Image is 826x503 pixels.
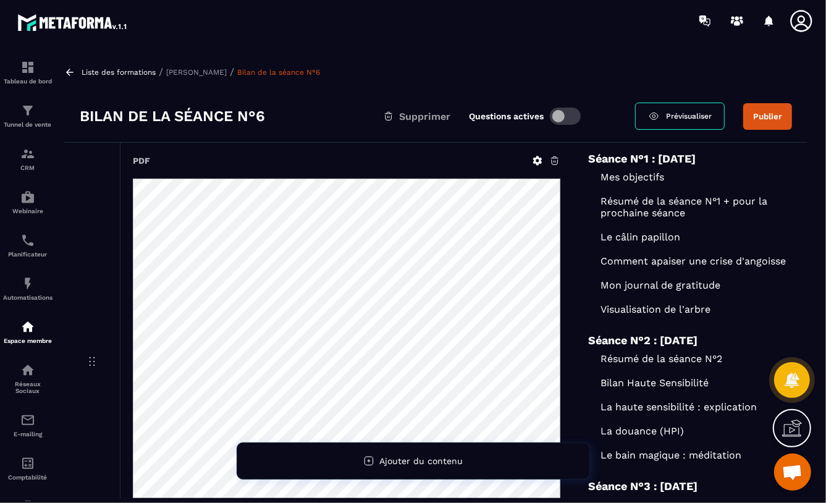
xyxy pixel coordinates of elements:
[20,456,35,471] img: accountant
[379,456,463,466] span: Ajouter du contenu
[3,431,53,437] p: E-mailing
[3,310,53,353] a: automationsautomationsEspace membre
[237,68,320,77] a: Bilan de la séance N°6
[80,106,265,126] h3: Bilan de la séance N°6
[3,474,53,481] p: Comptabilité
[3,180,53,224] a: automationsautomationsWebinaire
[20,60,35,75] img: formation
[20,233,35,248] img: scheduler
[3,137,53,180] a: formationformationCRM
[588,231,792,243] a: Le câlin papillon
[20,363,35,378] img: social-network
[20,319,35,334] img: automations
[3,404,53,447] a: emailemailE-mailing
[3,267,53,310] a: automationsautomationsAutomatisations
[3,447,53,490] a: accountantaccountantComptabilité
[3,121,53,128] p: Tunnel de vente
[3,353,53,404] a: social-networksocial-networkRéseaux Sociaux
[588,401,792,413] a: La haute sensibilité : explication
[588,449,792,461] a: Le bain magique : méditation
[3,337,53,344] p: Espace membre
[588,353,792,365] a: Résumé de la séance N°2
[588,425,792,437] a: La douance (HPI)
[3,94,53,137] a: formationformationTunnel de vente
[3,78,53,85] p: Tableau de bord
[588,480,792,492] h6: Séance N°3 : [DATE]
[20,413,35,428] img: email
[588,334,792,347] h6: Séance N°2 : [DATE]
[3,251,53,258] p: Planificateur
[3,294,53,301] p: Automatisations
[20,103,35,118] img: formation
[743,103,792,130] button: Publier
[588,152,792,165] h6: Séance N°1 : [DATE]
[588,303,792,315] a: Visualisation de l'arbre
[82,68,156,77] a: Liste des formations
[159,66,163,78] span: /
[588,279,792,291] a: Mon journal de gratitude
[17,11,129,33] img: logo
[3,51,53,94] a: formationformationTableau de bord
[3,224,53,267] a: schedulerschedulerPlanificateur
[588,255,792,267] a: Comment apaiser une crise d'angoisse
[20,190,35,205] img: automations
[3,208,53,214] p: Webinaire
[469,111,544,121] label: Questions actives
[774,454,811,491] a: Ouvrir le chat
[20,276,35,291] img: automations
[635,103,725,130] a: Prévisualiser
[133,156,150,166] h6: PDF
[588,377,792,389] a: Bilan Haute Sensibilité
[666,112,712,120] span: Prévisualiser
[588,171,792,183] a: Mes objectifs
[230,66,234,78] span: /
[399,111,450,122] span: Supprimer
[3,381,53,394] p: Réseaux Sociaux
[3,164,53,171] p: CRM
[166,68,227,77] a: [PERSON_NAME]
[588,195,792,219] a: Résumé de la séance N°1 + pour la prochaine séance
[20,146,35,161] img: formation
